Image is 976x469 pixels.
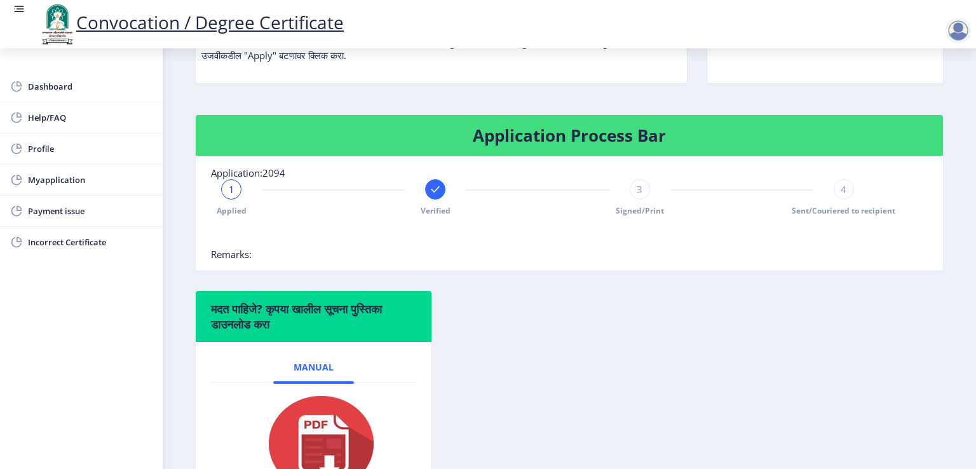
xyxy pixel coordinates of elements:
span: Profile [28,141,152,156]
span: Signed/Print [616,205,664,216]
a: Manual [273,352,354,383]
span: Remarks: [211,248,252,261]
span: 4 [841,183,846,196]
span: Payment issue [28,203,152,219]
span: Myapplication [28,172,152,187]
span: Help/FAQ [28,110,152,125]
span: Dashboard [28,79,152,94]
span: 1 [229,183,234,196]
span: Applied [217,205,247,216]
img: logo [38,3,76,46]
span: Incorrect Certificate [28,234,152,250]
span: 3 [637,183,642,196]
span: Manual [294,362,334,372]
h6: मदत पाहिजे? कृपया खालील सूचना पुस्तिका डाउनलोड करा [211,301,416,332]
span: Sent/Couriered to recipient [792,205,895,216]
span: Verified [421,205,451,216]
span: Application:2094 [211,167,285,179]
a: Convocation / Degree Certificate [38,10,344,34]
h4: Application Process Bar [211,125,928,146]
